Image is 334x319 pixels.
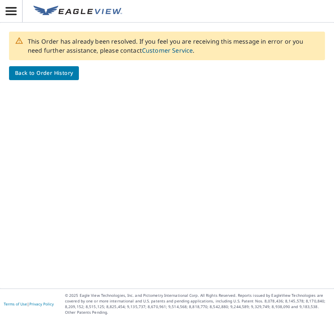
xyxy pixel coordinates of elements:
[29,1,127,21] a: EV Logo
[28,37,319,55] p: This Order has already been resolved. If you feel you are receiving this message in error or you ...
[15,68,73,78] span: Back to Order History
[4,302,54,306] p: |
[4,301,27,307] a: Terms of Use
[29,301,54,307] a: Privacy Policy
[9,66,79,80] a: Back to Order History
[33,6,122,17] img: EV Logo
[65,293,330,315] p: © 2025 Eagle View Technologies, Inc. and Pictometry International Corp. All Rights Reserved. Repo...
[142,46,193,55] a: Customer Service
